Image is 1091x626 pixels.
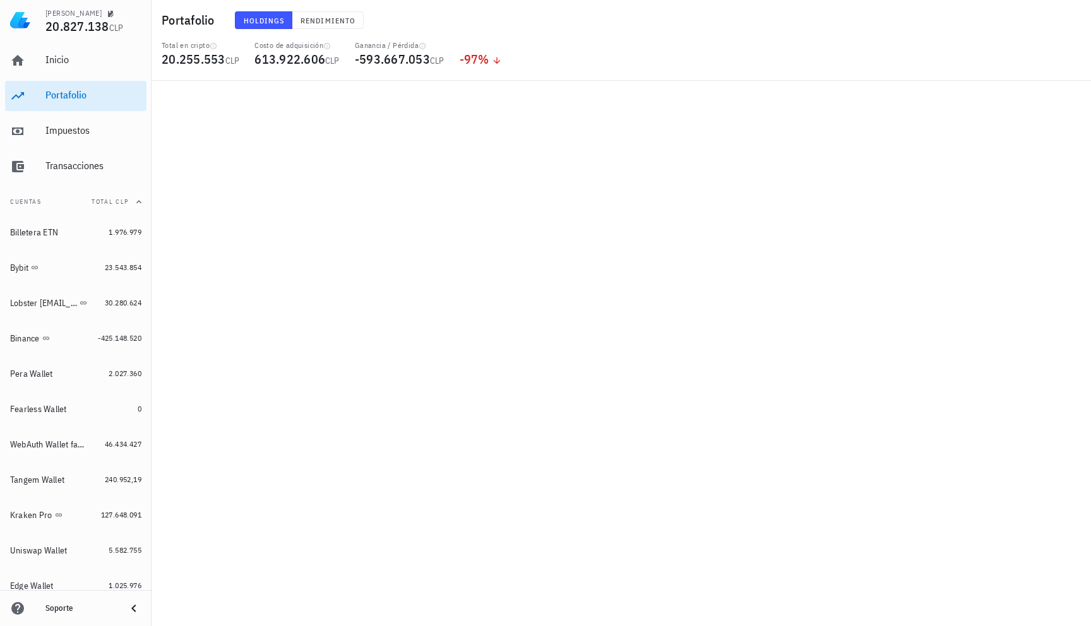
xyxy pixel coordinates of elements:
span: -593.667.053 [355,50,430,68]
span: -425.148.520 [98,333,141,343]
a: Transacciones [5,151,146,182]
a: WebAuth Wallet farancibia 46.434.427 [5,429,146,459]
a: Tangem Wallet 240.952,19 [5,464,146,495]
span: Holdings [243,16,285,25]
span: 46.434.427 [105,439,141,449]
a: Billetera ETN 1.976.979 [5,217,146,247]
a: Uniswap Wallet 5.582.755 [5,535,146,565]
span: 613.922.606 [254,50,325,68]
div: Transacciones [45,160,141,172]
div: WebAuth Wallet farancibia [10,439,87,450]
span: 20.827.138 [45,18,109,35]
span: 0 [138,404,141,413]
span: 1.025.976 [109,581,141,590]
span: 240.952,19 [105,475,141,484]
span: CLP [225,55,240,66]
div: Binance [10,333,40,344]
span: CLP [325,55,340,66]
div: Portafolio [45,89,141,101]
img: LedgiFi [10,10,30,30]
div: Edge Wallet [10,581,54,591]
div: Kraken Pro [10,510,52,521]
div: [PERSON_NAME] [45,8,102,18]
span: 1.976.979 [109,227,141,237]
div: Lobster [EMAIL_ADDRESS][DOMAIN_NAME] [10,298,77,309]
div: Ganancia / Pérdida [355,40,444,50]
div: -97 [460,53,502,66]
span: % [478,50,489,68]
a: Portafolio [5,81,146,111]
span: 23.543.854 [105,263,141,272]
div: Costo de adquisición [254,40,340,50]
span: 127.648.091 [101,510,141,519]
span: CLP [430,55,444,66]
div: Pera Wallet [10,369,53,379]
div: Soporte [45,603,116,613]
a: Inicio [5,45,146,76]
a: Kraken Pro 127.648.091 [5,500,146,530]
span: Rendimiento [300,16,355,25]
span: 5.582.755 [109,545,141,555]
div: Bybit [10,263,28,273]
div: Impuestos [45,124,141,136]
a: Binance -425.148.520 [5,323,146,353]
div: Uniswap Wallet [10,545,68,556]
h1: Portafolio [162,10,220,30]
div: Billetera ETN [10,227,58,238]
a: Pera Wallet 2.027.360 [5,358,146,389]
span: 20.255.553 [162,50,225,68]
a: Fearless Wallet 0 [5,394,146,424]
span: Total CLP [92,198,129,206]
div: Tangem Wallet [10,475,64,485]
div: avatar [1063,10,1083,30]
a: Edge Wallet 1.025.976 [5,570,146,601]
button: CuentasTotal CLP [5,187,146,217]
a: Bybit 23.543.854 [5,252,146,283]
a: Impuestos [5,116,146,146]
a: Lobster [EMAIL_ADDRESS][DOMAIN_NAME] 30.280.624 [5,288,146,318]
span: 2.027.360 [109,369,141,378]
button: Holdings [235,11,293,29]
button: Rendimiento [292,11,364,29]
span: 30.280.624 [105,298,141,307]
div: Inicio [45,54,141,66]
div: Fearless Wallet [10,404,67,415]
span: CLP [109,22,124,33]
div: Total en cripto [162,40,239,50]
